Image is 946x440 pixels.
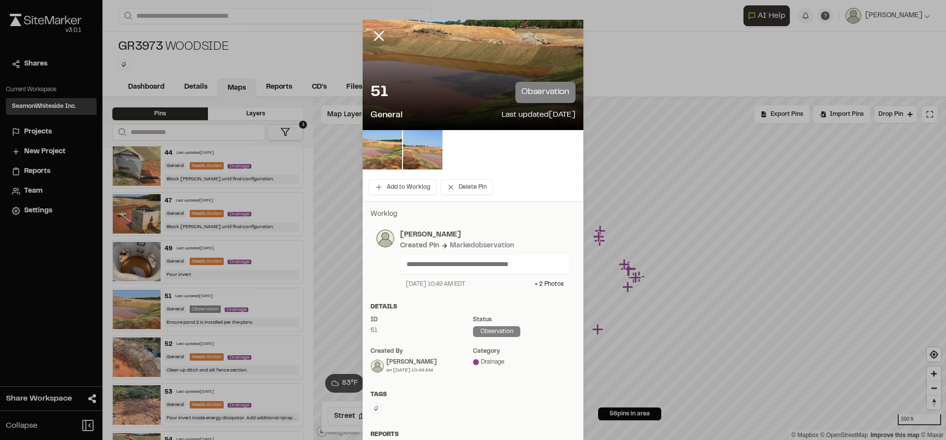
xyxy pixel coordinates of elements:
p: General [371,109,403,122]
div: 51 [371,326,473,335]
div: observation [473,326,520,337]
div: Created Pin [400,240,439,251]
div: on [DATE] 10:49 AM [386,367,437,374]
button: Add to Worklog [369,179,437,195]
button: Delete Pin [440,179,493,195]
div: Created by [371,347,473,356]
div: [DATE] 10:49 AM EDT [406,280,465,289]
p: Last updated [DATE] [502,109,575,122]
img: photo [376,230,394,247]
img: Katlyn Thomasson [371,360,384,372]
div: Details [371,303,575,311]
div: + 2 Photo s [535,280,564,289]
div: Reports [371,430,575,439]
div: Tags [371,390,575,399]
div: category [473,347,575,356]
div: Marked observation [450,240,514,251]
p: [PERSON_NAME] [400,230,570,240]
p: Worklog [371,209,575,220]
img: file [363,130,402,169]
div: ID [371,315,473,324]
div: [PERSON_NAME] [386,358,437,367]
p: 51 [371,83,388,102]
div: Drainage [473,358,575,367]
img: file [403,130,442,169]
button: Edit Tags [371,403,381,414]
p: observation [515,82,575,103]
div: Status [473,315,575,324]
